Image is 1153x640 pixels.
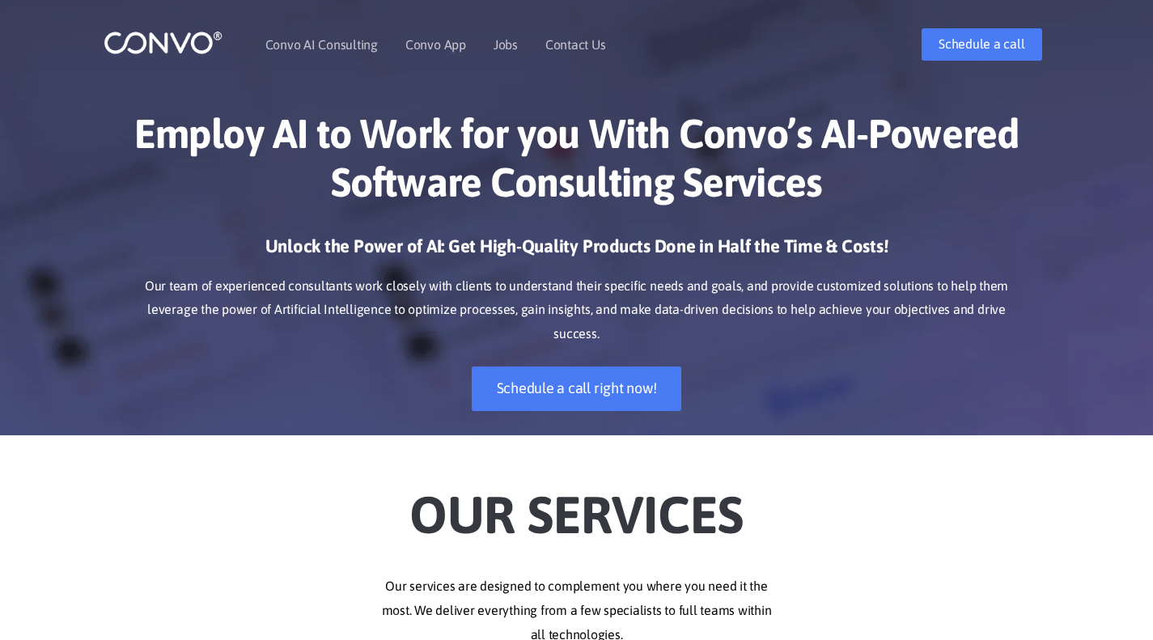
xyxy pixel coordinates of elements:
h2: Our Services [128,460,1026,550]
a: Convo AI Consulting [265,38,378,51]
h3: Unlock the Power of AI: Get High-Quality Products Done in Half the Time & Costs! [128,235,1026,270]
p: Our team of experienced consultants work closely with clients to understand their specific needs ... [128,274,1026,347]
img: logo_1.png [104,30,223,55]
a: Contact Us [545,38,606,51]
a: Jobs [494,38,518,51]
a: Schedule a call [922,28,1041,61]
a: Convo App [405,38,466,51]
a: Schedule a call right now! [472,367,682,411]
h1: Employ AI to Work for you With Convo’s AI-Powered Software Consulting Services [128,109,1026,218]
